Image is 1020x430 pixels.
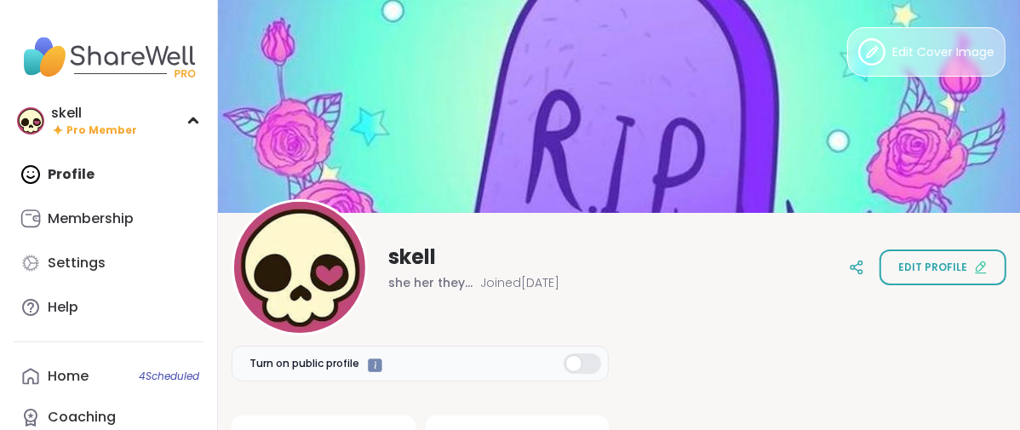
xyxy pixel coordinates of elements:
[480,274,559,291] span: Joined [DATE]
[14,243,203,284] a: Settings
[48,367,89,386] div: Home
[17,107,44,135] img: skell
[48,408,116,427] div: Coaching
[249,356,359,371] span: Turn on public profile
[66,123,137,138] span: Pro Member
[48,298,78,317] div: Help
[234,202,365,333] img: skell
[388,244,436,271] span: skell
[139,370,199,383] span: 4 Scheduled
[14,27,203,87] img: ShareWell Nav Logo
[847,27,1006,77] button: Edit Cover Image
[388,274,473,291] span: she her they them
[880,249,1006,285] button: Edit profile
[48,254,106,272] div: Settings
[14,287,203,328] a: Help
[898,260,967,275] span: Edit profile
[48,209,134,228] div: Membership
[14,198,203,239] a: Membership
[51,104,137,123] div: skell
[14,356,203,397] a: Home4Scheduled
[892,43,994,61] span: Edit Cover Image
[368,358,382,373] iframe: Spotlight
